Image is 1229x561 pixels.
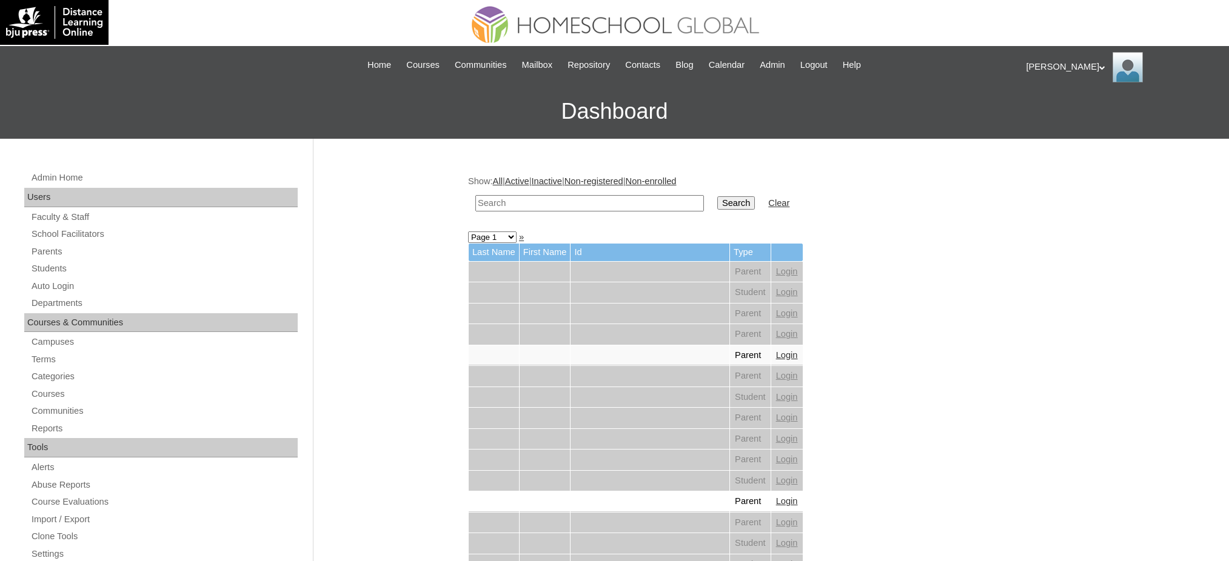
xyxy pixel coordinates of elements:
td: First Name [520,244,571,261]
td: Student [730,533,771,554]
a: Communities [449,58,513,72]
a: Non-registered [564,176,623,186]
span: Mailbox [522,58,553,72]
td: Type [730,244,771,261]
a: Active [505,176,529,186]
a: Login [776,267,798,276]
td: Student [730,387,771,408]
a: Home [361,58,397,72]
a: Course Evaluations [30,494,298,510]
td: Student [730,471,771,491]
a: Login [776,308,798,318]
a: Login [776,371,798,380]
a: Non-enrolled [626,176,677,186]
span: Logout [800,58,828,72]
input: Search [475,195,704,211]
span: Home [367,58,391,72]
a: Admin [754,58,791,72]
a: Students [30,261,298,276]
a: Alerts [30,460,298,475]
a: Calendar [703,58,751,72]
a: Abuse Reports [30,477,298,493]
span: Contacts [625,58,660,72]
a: Categories [30,369,298,384]
a: Blog [669,58,699,72]
a: Parents [30,244,298,259]
td: Parent [730,429,771,450]
td: Parent [730,366,771,387]
td: Last Name [469,244,519,261]
a: Reports [30,421,298,436]
div: [PERSON_NAME] [1026,52,1217,82]
div: Tools [24,438,298,457]
a: Faculty & Staff [30,210,298,225]
a: Login [776,392,798,402]
td: Parent [730,408,771,428]
a: Login [776,287,798,297]
td: Parent [730,450,771,470]
a: Login [776,496,798,506]
span: Help [843,58,861,72]
a: Login [776,454,798,464]
h3: Dashboard [6,84,1223,139]
a: Login [776,329,798,339]
td: Parent [730,304,771,324]
a: School Facilitators [30,227,298,242]
td: Parent [730,513,771,533]
div: Users [24,188,298,207]
div: Courses & Communities [24,313,298,333]
a: Login [776,350,798,360]
a: Login [776,517,798,527]
span: Calendar [709,58,745,72]
div: Show: | | | | [468,175,1068,218]
a: Auto Login [30,279,298,294]
a: Communities [30,403,298,419]
a: All [493,176,503,186]
td: Parent [730,491,771,512]
a: Admin Home [30,170,298,185]
a: Login [776,476,798,485]
td: Parent [730,262,771,282]
span: Communities [455,58,507,72]
input: Search [717,196,755,210]
a: » [519,232,524,242]
img: Ariane Ebuen [1113,52,1143,82]
a: Import / Export [30,512,298,527]
a: Logout [794,58,834,72]
td: Id [571,244,729,261]
a: Campuses [30,334,298,350]
a: Clear [768,198,789,208]
span: Repository [568,58,610,72]
span: Courses [406,58,440,72]
a: Courses [30,387,298,402]
a: Clone Tools [30,529,298,544]
span: Blog [675,58,693,72]
a: Login [776,538,798,548]
a: Courses [400,58,446,72]
a: Contacts [619,58,666,72]
span: Admin [760,58,785,72]
a: Departments [30,296,298,311]
a: Inactive [531,176,562,186]
a: Repository [561,58,616,72]
td: Parent [730,324,771,345]
a: Login [776,434,798,443]
a: Terms [30,352,298,367]
a: Help [837,58,867,72]
td: Student [730,282,771,303]
a: Login [776,413,798,422]
td: Parent [730,345,771,366]
img: logo-white.png [6,6,102,39]
a: Mailbox [516,58,559,72]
